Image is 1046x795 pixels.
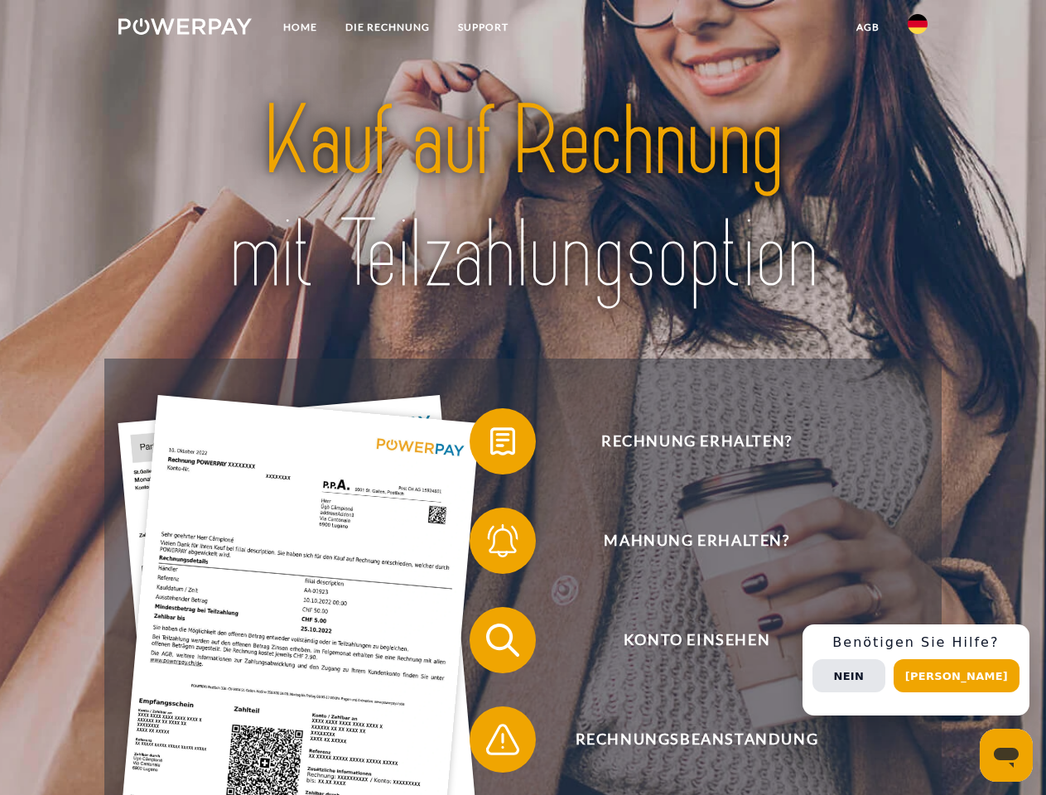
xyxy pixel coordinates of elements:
img: logo-powerpay-white.svg [118,18,252,35]
button: Mahnung erhalten? [470,508,900,574]
button: Nein [812,659,885,692]
img: qb_search.svg [482,619,523,661]
img: de [908,14,928,34]
button: Konto einsehen [470,607,900,673]
div: Schnellhilfe [803,624,1029,715]
h3: Benötigen Sie Hilfe? [812,634,1019,651]
iframe: Schaltfläche zum Öffnen des Messaging-Fensters [980,729,1033,782]
a: Home [269,12,331,42]
a: DIE RECHNUNG [331,12,444,42]
button: [PERSON_NAME] [894,659,1019,692]
img: qb_bill.svg [482,421,523,462]
a: agb [842,12,894,42]
img: qb_bell.svg [482,520,523,561]
button: Rechnung erhalten? [470,408,900,475]
span: Rechnung erhalten? [494,408,899,475]
img: title-powerpay_de.svg [158,79,888,317]
img: qb_warning.svg [482,719,523,760]
span: Rechnungsbeanstandung [494,706,899,773]
button: Rechnungsbeanstandung [470,706,900,773]
span: Mahnung erhalten? [494,508,899,574]
a: SUPPORT [444,12,523,42]
span: Konto einsehen [494,607,899,673]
